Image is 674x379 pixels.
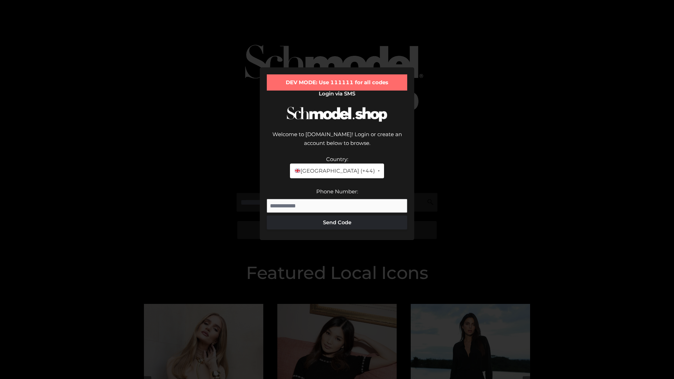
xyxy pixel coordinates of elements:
span: [GEOGRAPHIC_DATA] (+44) [294,166,375,175]
div: DEV MODE: Use 111111 for all codes [267,74,407,91]
img: 🇬🇧 [295,168,300,173]
button: Send Code [267,215,407,230]
div: Welcome to [DOMAIN_NAME]! Login or create an account below to browse. [267,130,407,155]
label: Country: [326,156,348,162]
img: Schmodel Logo [284,100,390,128]
label: Phone Number: [316,188,358,195]
h2: Login via SMS [267,91,407,97]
